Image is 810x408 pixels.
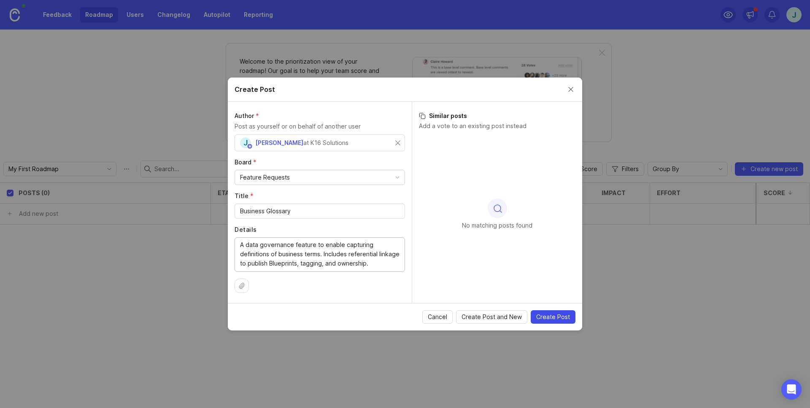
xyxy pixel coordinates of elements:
button: Close create post modal [566,85,575,94]
span: [PERSON_NAME] [255,139,303,146]
div: J [240,137,251,148]
span: Create Post [536,313,570,321]
label: Details [235,225,405,234]
button: Cancel [422,310,453,324]
p: Post as yourself or on behalf of another user [235,122,405,131]
span: Cancel [428,313,447,321]
input: Short, descriptive title [240,207,400,216]
img: member badge [247,143,253,150]
span: Create Post and New [462,313,522,321]
h2: Create Post [235,84,275,94]
div: at K16 Solutions [303,138,348,148]
div: Open Intercom Messenger [781,379,802,400]
span: Author (required) [235,112,259,119]
textarea: A data governance feature to enable capturing definitions of business terms. Includes referential... [240,240,400,268]
p: Add a vote to an existing post instead [419,122,575,130]
p: No matching posts found [462,221,532,230]
h3: Similar posts [419,112,575,120]
span: Board (required) [235,158,256,166]
div: Feature Requests [240,173,290,182]
button: Create Post and New [456,310,527,324]
button: Create Post [531,310,575,324]
span: Title (required) [235,192,254,199]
